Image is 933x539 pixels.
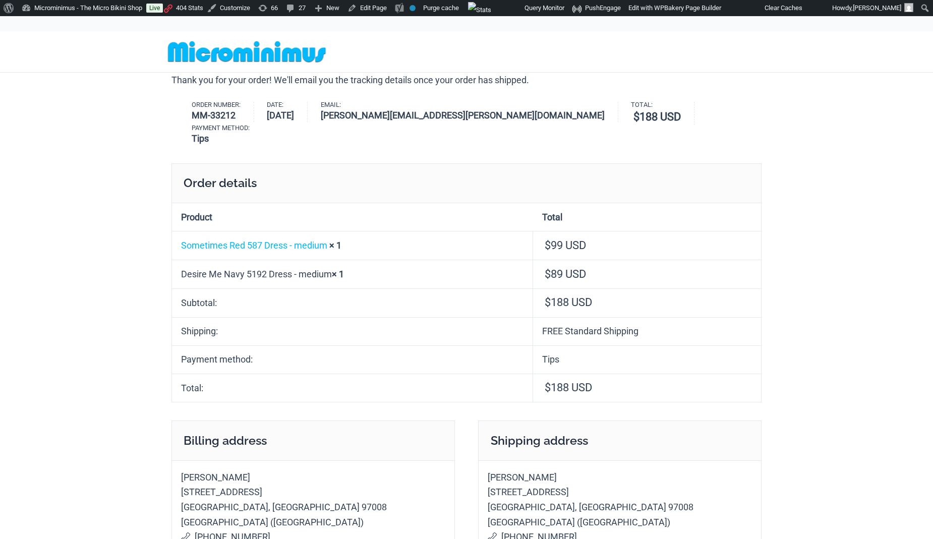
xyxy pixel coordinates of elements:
[631,102,694,125] li: Total:
[192,132,250,145] strong: Tips
[321,102,618,122] li: Email:
[545,381,592,394] span: 188 USD
[192,102,254,122] li: Order number:
[533,203,761,231] th: Total
[267,102,308,122] li: Date:
[478,421,762,460] h2: Shipping address
[146,4,163,13] a: Live
[171,421,455,460] h2: Billing address
[164,40,330,63] img: MM SHOP LOGO FLAT
[192,125,263,145] li: Payment method:
[267,108,294,122] strong: [DATE]
[181,240,327,251] a: Sometimes Red 587 Dress - medium
[329,240,341,251] strong: × 1
[332,269,344,279] strong: × 1
[192,108,241,122] strong: MM-33212
[545,268,586,280] bdi: 89 USD
[468,2,491,18] img: Views over 48 hours. Click for more Jetpack Stats.
[172,288,533,317] th: Subtotal:
[545,239,586,252] bdi: 99 USD
[545,296,592,309] span: 188 USD
[171,163,762,203] h2: Order details
[172,317,533,345] th: Shipping:
[545,381,551,394] span: $
[633,110,639,123] span: $
[172,203,533,231] th: Product
[633,110,681,123] bdi: 188 USD
[545,268,551,280] span: $
[533,345,761,374] td: Tips
[545,296,551,309] span: $
[172,260,533,288] td: Desire Me Navy 5192 Dress - medium
[545,239,551,252] span: $
[172,374,533,402] th: Total:
[410,5,416,11] div: No index
[171,73,762,88] p: Thank you for your order! We'll email you the tracking details once your order has shipped.
[853,4,901,12] span: [PERSON_NAME]
[172,345,533,374] th: Payment method:
[321,108,605,122] strong: [PERSON_NAME][EMAIL_ADDRESS][PERSON_NAME][DOMAIN_NAME]
[533,317,761,345] td: FREE Standard Shipping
